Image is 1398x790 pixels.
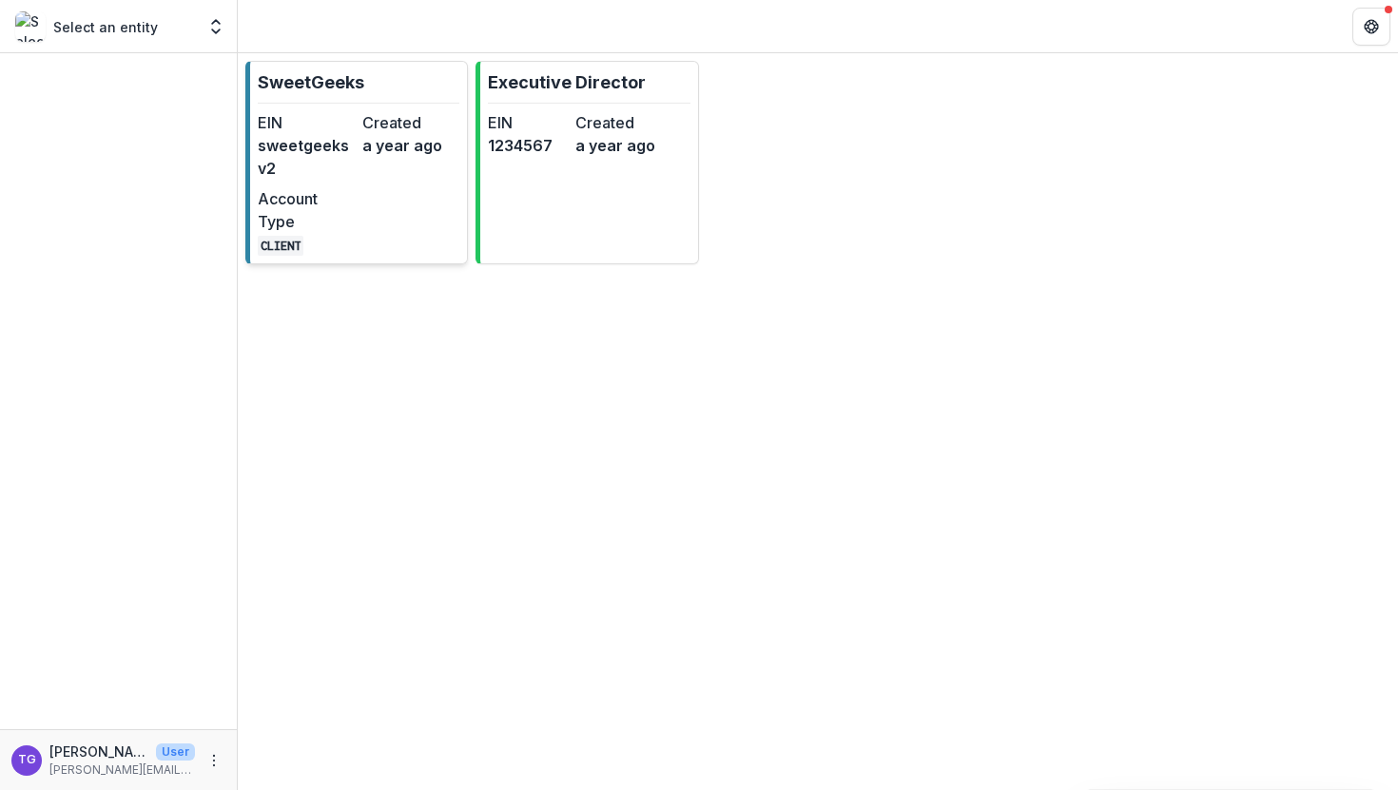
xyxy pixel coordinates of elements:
button: More [203,749,225,772]
p: SweetGeeks [258,69,364,95]
img: Select an entity [15,11,46,42]
code: CLIENT [258,236,303,256]
a: SweetGeeksEINsweetgeeksv2Createda year agoAccount TypeCLIENT [245,61,468,264]
dt: Created [575,111,655,134]
dt: EIN [488,111,568,134]
p: [PERSON_NAME][EMAIL_ADDRESS][DOMAIN_NAME] [49,761,195,779]
button: Open entity switcher [203,8,229,46]
p: Select an entity [53,17,158,37]
dd: 1234567 [488,134,568,157]
div: Theresa Gartland [18,754,36,766]
p: [PERSON_NAME] [49,742,148,761]
a: Executive DirectorEIN1234567Createda year ago [476,61,698,264]
dt: Account Type [258,187,355,233]
dd: sweetgeeksv2 [258,134,355,180]
p: Executive Director [488,69,646,95]
button: Get Help [1352,8,1390,46]
dd: a year ago [362,134,459,157]
dt: Created [362,111,459,134]
dt: EIN [258,111,355,134]
dd: a year ago [575,134,655,157]
p: User [156,743,195,761]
